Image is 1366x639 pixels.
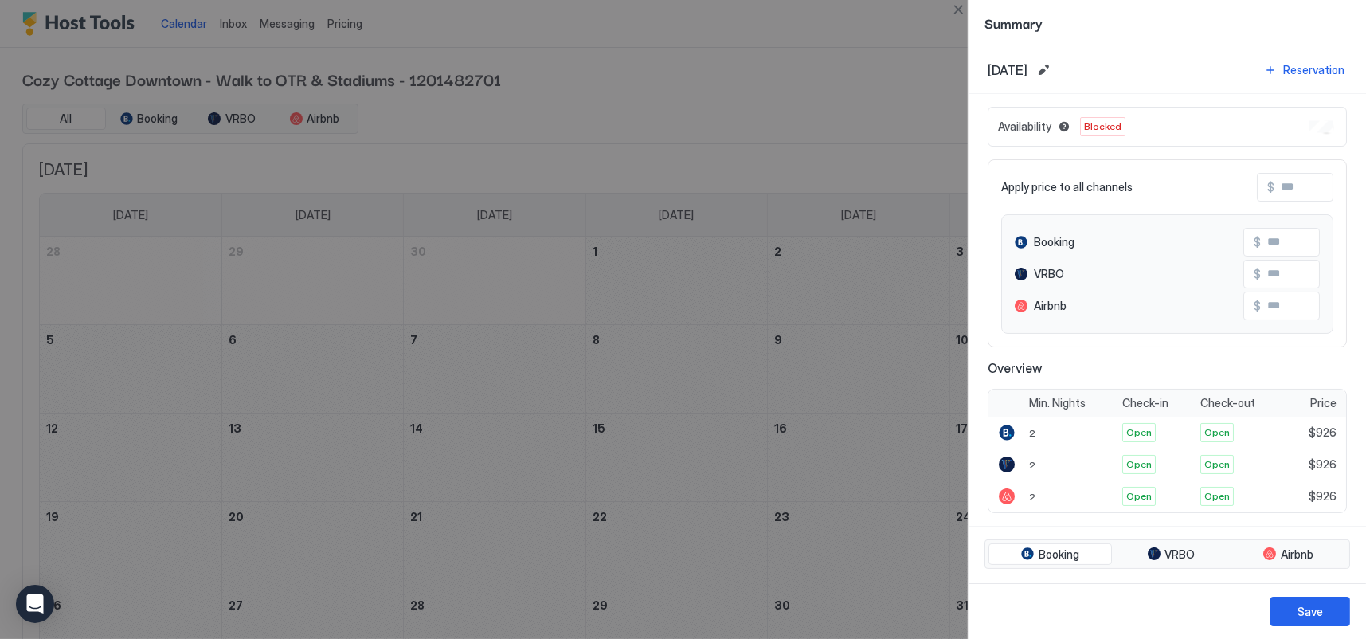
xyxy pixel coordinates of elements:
[1034,299,1067,313] span: Airbnb
[1115,543,1228,566] button: VRBO
[1204,457,1230,472] span: Open
[1231,543,1346,566] button: Airbnb
[1254,267,1261,281] span: $
[1122,396,1168,410] span: Check-in
[1029,427,1035,439] span: 2
[1034,267,1064,281] span: VRBO
[984,13,1350,33] span: Summary
[1310,396,1337,410] span: Price
[1254,235,1261,249] span: $
[998,120,1051,134] span: Availability
[988,360,1347,376] span: Overview
[1055,117,1074,136] button: Blocked dates override all pricing rules and remain unavailable until manually unblocked
[1283,61,1344,78] div: Reservation
[988,62,1027,78] span: [DATE]
[1126,425,1152,440] span: Open
[1200,396,1255,410] span: Check-out
[1034,61,1053,80] button: Edit date range
[988,543,1112,566] button: Booking
[1262,59,1347,80] button: Reservation
[1126,457,1152,472] span: Open
[1309,457,1337,472] span: $926
[1084,120,1121,134] span: Blocked
[16,585,54,623] div: Open Intercom Messenger
[1309,489,1337,504] span: $926
[1029,459,1035,471] span: 2
[1309,425,1337,440] span: $926
[1029,396,1086,410] span: Min. Nights
[1204,425,1230,440] span: Open
[1267,180,1274,194] span: $
[1001,180,1133,194] span: Apply price to all channels
[1270,597,1350,626] button: Save
[984,539,1350,570] div: tab-group
[1039,547,1079,562] span: Booking
[1281,547,1313,562] span: Airbnb
[1254,299,1261,313] span: $
[1298,603,1323,620] div: Save
[1165,547,1196,562] span: VRBO
[1126,489,1152,504] span: Open
[1029,491,1035,503] span: 2
[1204,489,1230,504] span: Open
[1034,235,1074,249] span: Booking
